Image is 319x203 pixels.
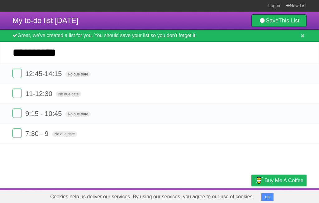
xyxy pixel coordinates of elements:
[25,130,50,138] span: 7:30 - 9
[56,91,81,97] span: No due date
[279,17,299,24] b: This List
[25,70,63,78] span: 12:45-14:15
[251,14,307,27] a: SaveThis List
[65,71,91,77] span: No due date
[12,69,22,78] label: Done
[264,175,303,186] span: Buy me a coffee
[243,190,259,201] a: Privacy
[169,190,182,201] a: About
[65,111,91,117] span: No due date
[12,109,22,118] label: Done
[12,89,22,98] label: Done
[251,175,307,186] a: Buy me a coffee
[12,16,79,25] span: My to-do list [DATE]
[189,190,214,201] a: Developers
[25,90,54,98] span: 11-12:30
[222,190,236,201] a: Terms
[12,128,22,138] label: Done
[255,175,263,186] img: Buy me a coffee
[267,190,307,201] a: Suggest a feature
[261,193,274,201] button: OK
[52,131,77,137] span: No due date
[25,110,63,118] span: 9:15 - 10:45
[44,191,260,203] span: Cookies help us deliver our services. By using our services, you agree to our use of cookies.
